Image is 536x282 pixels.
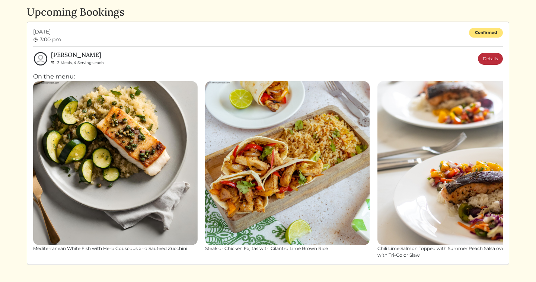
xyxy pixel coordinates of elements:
[478,53,503,65] a: Details
[51,61,54,64] img: fork_knife_small-8e8c56121c6ac9ad617f7f0151facf9cb574b427d2b27dceffcaf97382ddc7e7.svg
[33,28,61,36] span: [DATE]
[205,81,370,252] a: Steak or Chicken Fajitas with Cilantro Lime Brown Rice
[205,81,370,246] img: Steak or Chicken Fajitas with Cilantro Lime Brown Rice
[469,28,503,38] div: Confirmed
[27,6,509,19] h3: Upcoming Bookings
[40,36,61,43] span: 3:00 pm
[33,81,198,252] a: Mediterranean White Fish with Herb Couscous and Sautéed Zucchini
[33,245,198,252] div: Mediterranean White Fish with Herb Couscous and Sautéed Zucchini
[33,51,48,66] img: profile-circle-6dcd711754eaac681cb4e5fa6e5947ecf152da99a3a386d1f417117c42b37ef2.svg
[33,81,198,246] img: Mediterranean White Fish with Herb Couscous and Sautéed Zucchini
[51,51,104,58] h6: [PERSON_NAME]
[57,60,104,65] span: 3 Meals, 4 Servings each
[33,72,503,259] div: On the menu:
[205,245,370,252] div: Steak or Chicken Fajitas with Cilantro Lime Brown Rice
[33,37,38,42] img: clock-b05ee3d0f9935d60bc54650fc25b6257a00041fd3bdc39e3e98414568feee22d.svg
